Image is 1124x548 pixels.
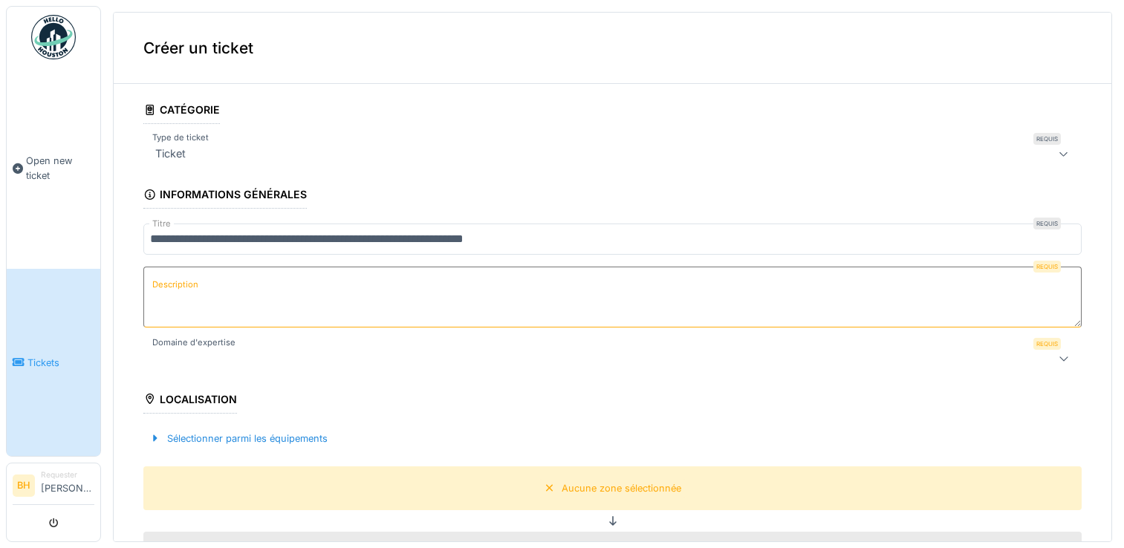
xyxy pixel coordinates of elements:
div: Aucune zone sélectionnée [562,481,681,495]
div: Créer un ticket [114,13,1111,84]
label: Titre [149,218,174,230]
a: Open new ticket [7,68,100,269]
div: Informations générales [143,183,307,209]
div: Requester [41,469,94,480]
div: Ticket [149,145,192,163]
div: Requis [1033,133,1061,145]
a: BH Requester[PERSON_NAME] [13,469,94,505]
li: BH [13,474,35,497]
img: Badge_color-CXgf-gQk.svg [31,15,76,59]
div: Requis [1033,338,1061,350]
span: Open new ticket [26,154,94,182]
label: Description [149,275,201,294]
div: Requis [1033,218,1061,229]
a: Tickets [7,269,100,456]
li: [PERSON_NAME] [41,469,94,501]
div: Localisation [143,388,237,414]
div: Requis [1033,261,1061,273]
div: Sélectionner parmi les équipements [143,428,334,448]
div: Catégorie [143,99,220,124]
span: Tickets [27,356,94,370]
label: Domaine d'expertise [149,336,238,349]
label: Type de ticket [149,131,212,144]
